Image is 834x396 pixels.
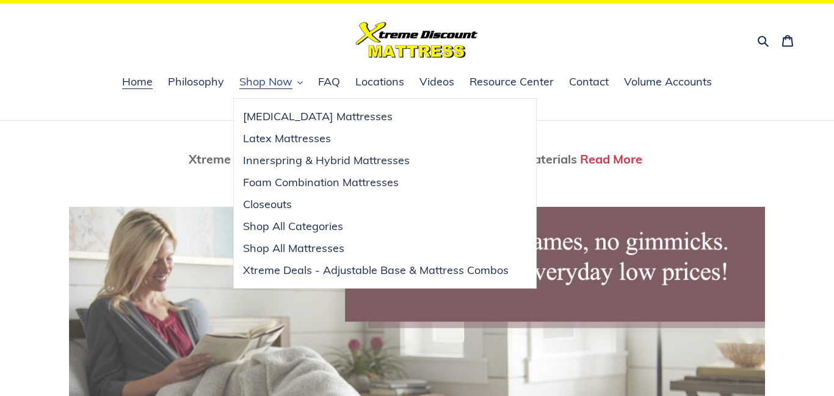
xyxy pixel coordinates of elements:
span: Shop All Categories [243,219,343,234]
a: Shop All Mattresses [234,237,518,259]
span: Xtreme Deals - Adjustable Base & Mattress Combos [243,263,509,278]
span: Home [122,74,153,89]
a: Home [116,73,159,92]
a: Xtreme Deals - Adjustable Base & Mattress Combos [234,259,518,281]
span: Volume Accounts [624,74,712,89]
a: Innerspring & Hybrid Mattresses [234,149,518,171]
a: Contact [563,73,615,92]
span: Foam Combination Mattresses [243,175,399,190]
a: FAQ [312,73,346,92]
span: Philosophy [168,74,224,89]
a: Resource Center [463,73,560,92]
a: Closeouts [234,193,518,215]
span: Closeouts [243,197,292,212]
span: Latex Mattresses [243,131,331,146]
a: [MEDICAL_DATA] Mattresses [234,106,518,128]
span: FAQ [318,74,340,89]
span: Innerspring & Hybrid Mattresses [243,153,410,168]
a: Locations [349,73,410,92]
span: Xtreme Luxury Line Finest Mattresses / Natural & Organic Materials [189,151,577,167]
a: Videos [413,73,460,92]
a: Read More [580,151,642,167]
span: [MEDICAL_DATA] Mattresses [243,109,393,124]
button: Shop Now [233,73,309,92]
span: Videos [419,74,454,89]
a: Philosophy [162,73,230,92]
span: Shop Now [239,74,292,89]
a: Foam Combination Mattresses [234,171,518,193]
a: Latex Mattresses [234,128,518,149]
span: Shop All Mattresses [243,241,344,256]
span: Resource Center [470,74,554,89]
span: Contact [569,74,609,89]
span: Locations [355,74,404,89]
a: Volume Accounts [618,73,718,92]
a: Shop All Categories [234,215,518,237]
img: Xtreme Discount Mattress [356,22,478,58]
